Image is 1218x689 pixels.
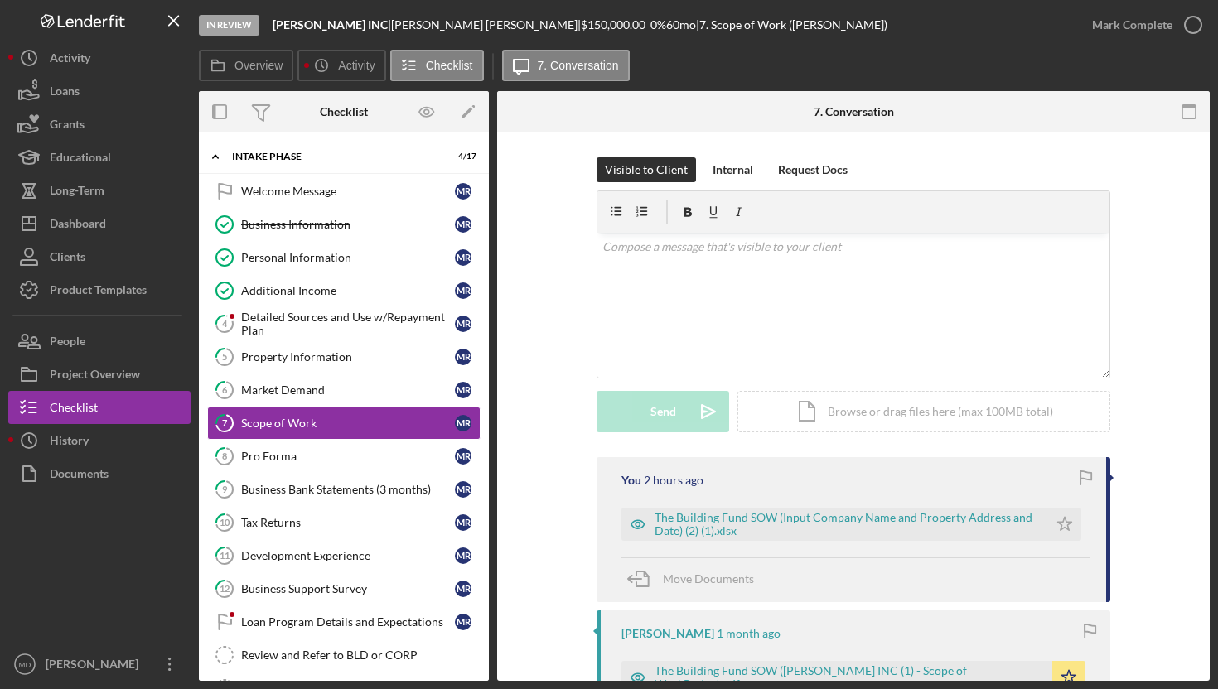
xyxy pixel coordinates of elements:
tspan: 12 [220,583,230,594]
div: The Building Fund SOW (Input Company Name and Property Address and Date) (2) (1).xlsx [655,511,1040,537]
button: Overview [199,50,293,81]
a: Welcome MessageMR [207,175,481,208]
a: 6Market DemandMR [207,373,481,407]
div: | 7. Scope of Work ([PERSON_NAME]) [696,18,887,31]
a: 11Development ExperienceMR [207,539,481,572]
button: Move Documents [621,558,771,600]
div: 0 % [650,18,666,31]
time: 2025-08-25 16:32 [644,474,703,487]
tspan: 9 [222,484,228,494]
div: Welcome Message [241,185,455,198]
tspan: 5 [222,351,227,362]
button: Activity [297,50,385,81]
div: Pro Forma [241,450,455,463]
a: 5Property InformationMR [207,340,481,373]
button: Activity [8,41,191,75]
div: Business Support Survey [241,582,455,595]
a: Personal InformationMR [207,241,481,274]
button: 7. Conversation [502,50,630,81]
a: 4Detailed Sources and Use w/Repayment PlanMR [207,307,481,340]
div: Scope of Work [241,417,455,430]
div: M R [455,249,471,266]
time: 2025-07-25 15:28 [717,627,781,640]
button: History [8,424,191,457]
div: Tax Returns [241,516,455,529]
a: Loans [8,75,191,108]
label: Overview [234,59,283,72]
a: Additional IncomeMR [207,274,481,307]
a: People [8,325,191,358]
div: Development Experience [241,549,455,562]
button: Educational [8,141,191,174]
div: Documents [50,457,109,494]
div: Property Information [241,350,455,364]
tspan: 8 [222,450,227,461]
a: Review and Refer to BLD or CORP [207,638,481,672]
div: Activity [50,41,90,79]
div: M R [455,581,471,597]
div: M R [455,183,471,200]
div: M R [455,382,471,398]
div: Dashboard [50,207,106,244]
div: Educational [50,141,111,178]
div: In Review [199,15,259,36]
div: Send [650,391,676,432]
div: [PERSON_NAME] [41,648,149,685]
div: People [50,325,85,362]
button: Project Overview [8,358,191,391]
button: Long-Term [8,174,191,207]
div: | [273,18,391,31]
div: Mark Complete [1092,8,1172,41]
div: Detailed Sources and Use w/Repayment Plan [241,311,455,337]
button: Grants [8,108,191,141]
tspan: 6 [222,384,228,395]
div: Market Demand [241,383,455,397]
a: 12Business Support SurveyMR [207,572,481,605]
div: Product Templates [50,273,147,311]
tspan: 7 [222,417,228,428]
a: 10Tax ReturnsMR [207,506,481,539]
label: Activity [338,59,375,72]
span: Move Documents [663,571,754,585]
div: [PERSON_NAME] [PERSON_NAME] | [391,18,581,31]
div: M R [455,448,471,465]
button: Checklist [390,50,484,81]
div: M R [455,415,471,431]
div: 4 / 17 [447,152,476,161]
button: The Building Fund SOW (Input Company Name and Property Address and Date) (2) (1).xlsx [621,508,1081,541]
div: Loans [50,75,80,112]
button: Dashboard [8,207,191,240]
div: Internal [713,157,753,182]
div: Grants [50,108,85,145]
button: Documents [8,457,191,490]
button: Internal [704,157,761,182]
button: Send [597,391,729,432]
div: Clients [50,240,85,277]
div: M R [455,547,471,564]
a: 9Business Bank Statements (3 months)MR [207,473,481,506]
label: 7. Conversation [538,59,619,72]
div: $150,000.00 [581,18,650,31]
a: Business InformationMR [207,208,481,241]
button: Mark Complete [1075,8,1210,41]
div: Checklist [320,105,368,118]
div: Business Bank Statements (3 months) [241,483,455,496]
div: Project Overview [50,358,140,395]
div: You [621,474,641,487]
div: M R [455,514,471,531]
div: Checklist [50,391,98,428]
button: Checklist [8,391,191,424]
button: Product Templates [8,273,191,306]
tspan: 11 [220,550,230,561]
div: M R [455,282,471,299]
a: 7Scope of WorkMR [207,407,481,440]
